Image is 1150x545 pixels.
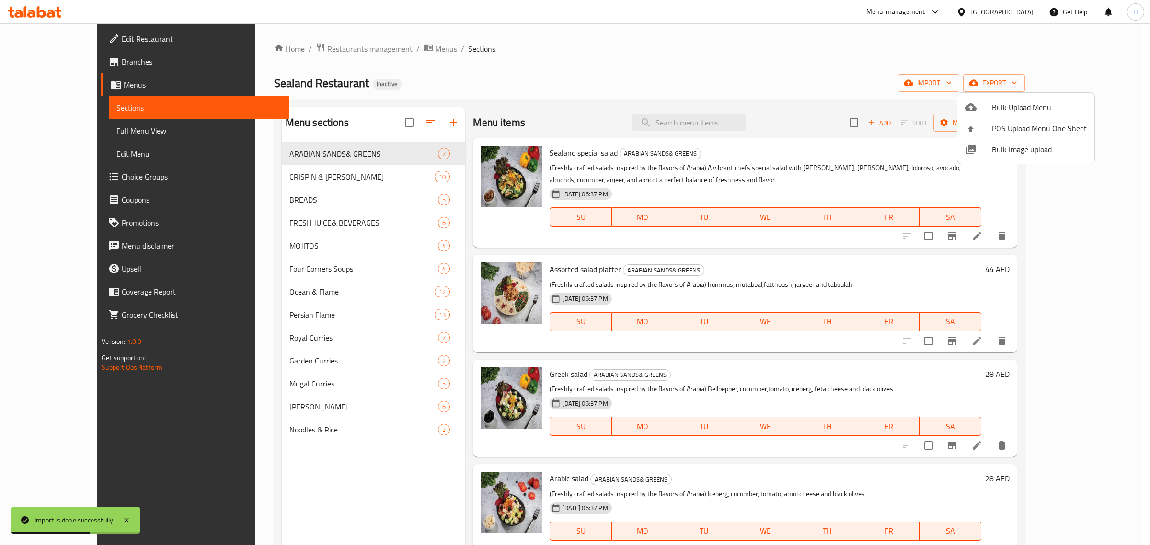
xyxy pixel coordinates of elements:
[957,118,1094,139] li: POS Upload Menu One Sheet
[34,515,113,525] div: Import is done successfully
[957,97,1094,118] li: Upload bulk menu
[992,123,1087,134] span: POS Upload Menu One Sheet
[992,144,1087,155] span: Bulk Image upload
[992,102,1087,113] span: Bulk Upload Menu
